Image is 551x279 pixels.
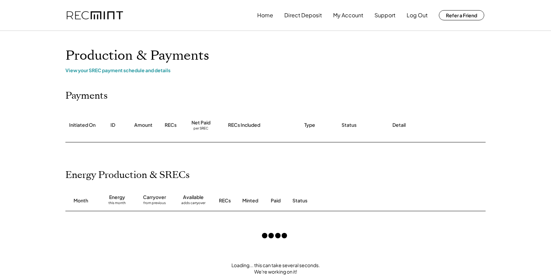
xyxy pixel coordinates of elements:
[228,122,260,128] div: RECs Included
[284,8,322,22] button: Direct Deposit
[165,122,177,128] div: RECs
[143,201,166,207] div: from previous
[219,197,231,204] div: RECs
[110,122,115,128] div: ID
[191,119,210,126] div: Net Paid
[59,262,492,275] div: Loading... this can take several seconds. We're working on it!
[181,201,205,207] div: adds carryover
[65,170,190,181] h2: Energy Production & SRECs
[108,201,126,207] div: this month
[143,194,166,201] div: Carryover
[134,122,152,128] div: Amount
[271,197,281,204] div: Paid
[65,90,108,102] h2: Payments
[374,8,395,22] button: Support
[439,10,484,20] button: Refer a Friend
[67,11,123,20] img: recmint-logotype%403x.png
[333,8,363,22] button: My Account
[304,122,315,128] div: Type
[242,197,258,204] div: Minted
[109,194,125,201] div: Energy
[65,67,486,73] div: View your SREC payment schedule and details
[69,122,96,128] div: Initiated On
[193,126,208,131] div: per SREC
[392,122,406,128] div: Detail
[342,122,356,128] div: Status
[74,197,88,204] div: Month
[292,197,408,204] div: Status
[183,194,204,201] div: Available
[257,8,273,22] button: Home
[407,8,428,22] button: Log Out
[65,48,486,64] h1: Production & Payments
